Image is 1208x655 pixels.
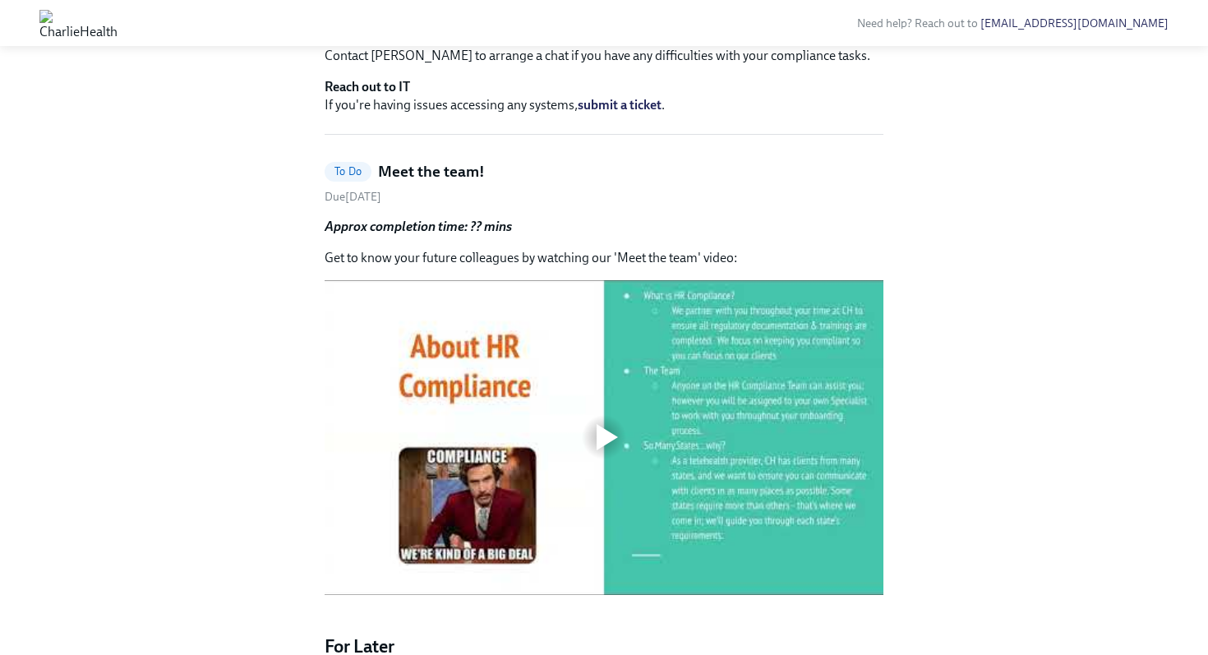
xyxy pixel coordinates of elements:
[378,161,485,182] h5: Meet the team!
[578,97,662,113] a: submit a ticket
[325,165,371,178] span: To Do
[857,16,1169,30] span: Need help? Reach out to
[39,10,118,36] img: CharlieHealth
[325,219,512,234] strong: Approx completion time: ?? mins
[325,78,883,114] p: If you're having issues accessing any systems, .
[325,190,381,204] span: Tuesday, September 9th 2025, 10:00 am
[325,161,883,205] a: To DoMeet the team!Due[DATE]
[325,29,883,65] p: Contact [PERSON_NAME] to arrange a chat if you have any difficulties with your compliance tasks.
[325,249,883,267] p: Get to know your future colleagues by watching our 'Meet the team' video:
[325,79,410,95] strong: Reach out to IT
[980,16,1169,30] a: [EMAIL_ADDRESS][DOMAIN_NAME]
